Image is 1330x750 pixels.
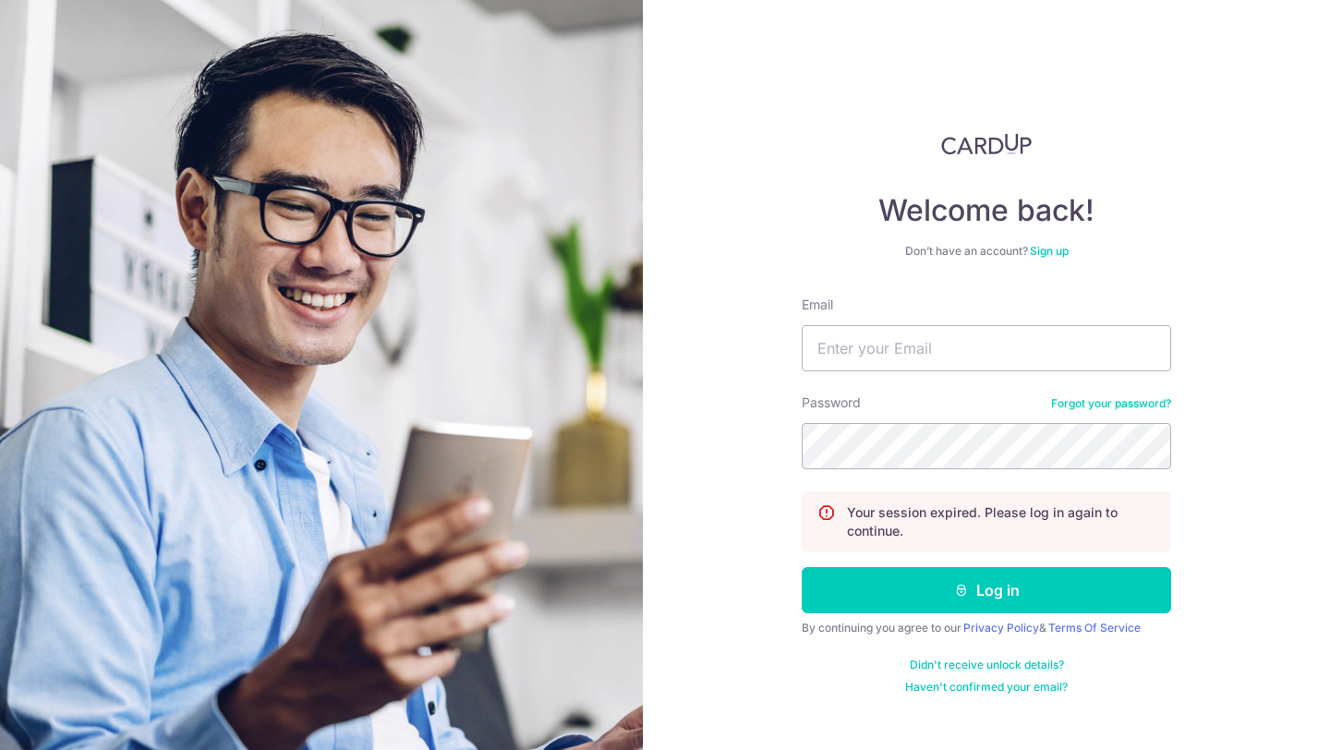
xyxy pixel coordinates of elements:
label: Email [802,296,833,314]
div: Don’t have an account? [802,244,1171,259]
img: CardUp Logo [941,133,1032,155]
a: Didn't receive unlock details? [910,658,1064,672]
a: Privacy Policy [963,621,1039,635]
p: Your session expired. Please log in again to continue. [847,503,1155,540]
input: Enter your Email [802,325,1171,371]
label: Password [802,393,861,412]
h4: Welcome back! [802,192,1171,229]
a: Sign up [1030,244,1069,258]
a: Terms Of Service [1048,621,1141,635]
a: Forgot your password? [1051,396,1171,411]
div: By continuing you agree to our & [802,621,1171,635]
a: Haven't confirmed your email? [905,680,1068,695]
button: Log in [802,567,1171,613]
